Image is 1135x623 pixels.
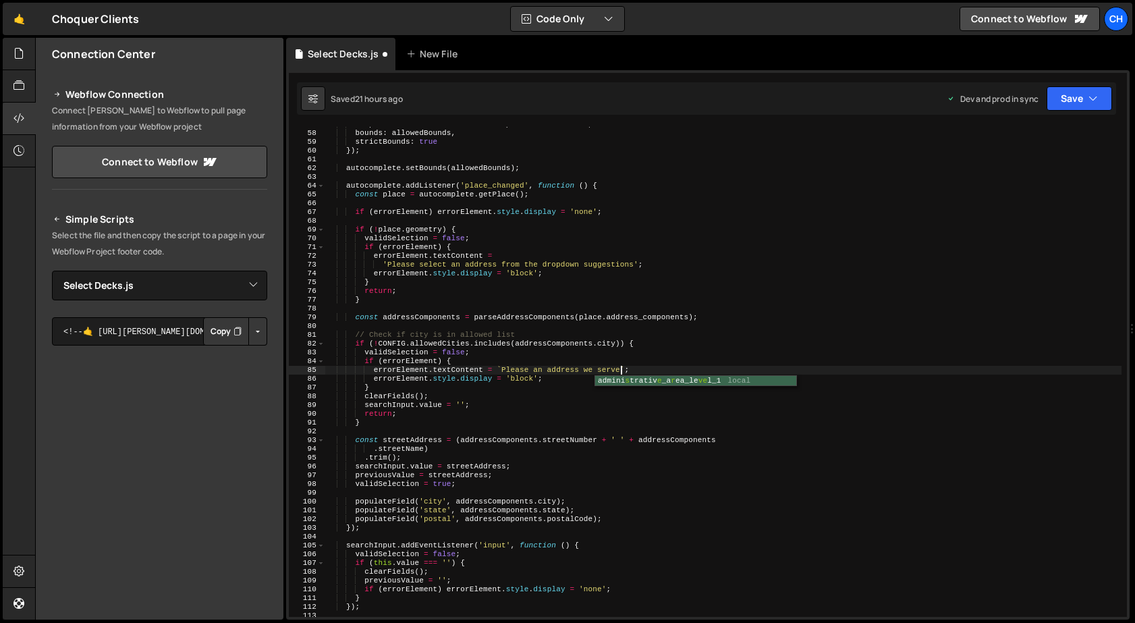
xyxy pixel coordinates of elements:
a: Connect to Webflow [52,146,267,178]
div: 113 [289,612,325,620]
button: Code Only [511,7,624,31]
button: Save [1047,86,1112,111]
div: 69 [289,225,325,234]
div: Button group with nested dropdown [203,317,267,346]
div: 105 [289,541,325,550]
div: 84 [289,357,325,366]
div: 99 [289,489,325,497]
div: Dev and prod in sync [947,93,1039,105]
div: 61 [289,155,325,164]
div: Saved [331,93,403,105]
p: Connect [PERSON_NAME] to Webflow to pull page information from your Webflow project [52,103,267,135]
div: 92 [289,427,325,436]
h2: Connection Center [52,47,155,61]
div: 98 [289,480,325,489]
a: Ch [1104,7,1128,31]
div: 68 [289,217,325,225]
textarea: <!--🤙 [URL][PERSON_NAME][DOMAIN_NAME]> <script>document.addEventListener("DOMContentLoaded", func... [52,317,267,346]
div: Choquer Clients [52,11,139,27]
div: 112 [289,603,325,612]
div: 79 [289,313,325,322]
div: 76 [289,287,325,296]
div: 86 [289,375,325,383]
div: 90 [289,410,325,418]
iframe: YouTube video player [52,498,269,620]
iframe: YouTube video player [52,368,269,489]
a: 🤙 [3,3,36,35]
div: 97 [289,471,325,480]
div: 87 [289,383,325,392]
div: 64 [289,182,325,190]
div: 74 [289,269,325,278]
div: 80 [289,322,325,331]
div: 102 [289,515,325,524]
div: 21 hours ago [355,93,403,105]
div: 75 [289,278,325,287]
h2: Webflow Connection [52,86,267,103]
div: 72 [289,252,325,261]
div: 96 [289,462,325,471]
div: 103 [289,524,325,533]
div: 110 [289,585,325,594]
div: 109 [289,576,325,585]
div: 100 [289,497,325,506]
div: 88 [289,392,325,401]
div: 81 [289,331,325,340]
div: 95 [289,454,325,462]
div: 71 [289,243,325,252]
div: 101 [289,506,325,515]
h2: Simple Scripts [52,211,267,227]
div: 60 [289,146,325,155]
div: 85 [289,366,325,375]
div: 78 [289,304,325,313]
a: Connect to Webflow [960,7,1100,31]
button: Copy [203,317,249,346]
div: 111 [289,594,325,603]
div: 107 [289,559,325,568]
div: 59 [289,138,325,146]
div: 70 [289,234,325,243]
div: 106 [289,550,325,559]
div: 93 [289,436,325,445]
div: 82 [289,340,325,348]
div: 62 [289,164,325,173]
div: 65 [289,190,325,199]
div: 89 [289,401,325,410]
div: 91 [289,418,325,427]
div: New File [406,47,463,61]
div: 58 [289,129,325,138]
div: 66 [289,199,325,208]
div: 73 [289,261,325,269]
div: 94 [289,445,325,454]
div: 83 [289,348,325,357]
p: Select the file and then copy the script to a page in your Webflow Project footer code. [52,227,267,260]
div: 67 [289,208,325,217]
div: 77 [289,296,325,304]
div: 108 [289,568,325,576]
div: Select Decks.js [308,47,379,61]
div: 104 [289,533,325,541]
div: 63 [289,173,325,182]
